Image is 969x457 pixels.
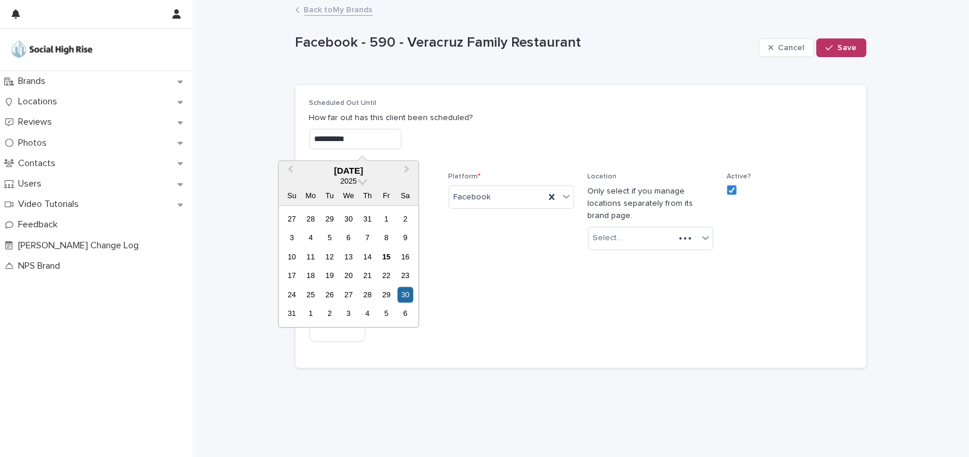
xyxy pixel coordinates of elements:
div: Choose Tuesday, July 29th, 2025 [322,211,337,227]
p: Users [13,178,51,189]
p: [PERSON_NAME] Change Log [13,240,148,251]
span: Active? [727,173,752,180]
p: Contacts [13,158,65,169]
div: Choose Saturday, August 9th, 2025 [397,230,413,246]
div: Choose Sunday, August 10th, 2025 [284,249,299,265]
div: Choose Tuesday, August 19th, 2025 [322,268,337,284]
div: Choose Sunday, August 3rd, 2025 [284,230,299,246]
button: Save [816,38,866,57]
div: Choose Tuesday, August 12th, 2025 [322,249,337,265]
div: Choose Friday, August 29th, 2025 [379,287,394,303]
div: Choose Saturday, August 16th, 2025 [397,249,413,265]
div: Choose Monday, July 28th, 2025 [303,211,319,227]
div: Choose Wednesday, September 3rd, 2025 [341,306,357,322]
p: Video Tutorials [13,199,88,210]
div: Choose Thursday, August 28th, 2025 [360,287,375,303]
p: Facebook - 590 - Veracruz Family Restaurant [295,34,754,51]
div: Choose Friday, August 8th, 2025 [379,230,394,246]
p: Feedback [13,219,67,230]
div: Choose Wednesday, August 20th, 2025 [341,268,357,284]
a: Back toMy Brands [304,2,373,16]
div: Tu [322,188,337,204]
div: Choose Saturday, August 23rd, 2025 [397,268,413,284]
div: Choose Wednesday, August 13th, 2025 [341,249,357,265]
div: Choose Thursday, August 14th, 2025 [360,249,375,265]
p: How far out has this client been scheduled? [309,112,852,124]
div: Choose Wednesday, August 27th, 2025 [341,287,357,303]
p: Photos [13,138,56,149]
div: Choose Sunday, August 31st, 2025 [284,306,299,322]
div: Su [284,188,299,204]
div: Choose Saturday, September 6th, 2025 [397,306,413,322]
div: Choose Monday, August 11th, 2025 [303,249,319,265]
button: Next Month [399,162,417,181]
span: Scheduled Out Until [309,100,377,107]
button: Cancel [759,38,815,57]
p: NPS Brand [13,261,69,272]
div: Choose Thursday, August 21st, 2025 [360,268,375,284]
div: Choose Saturday, August 2nd, 2025 [397,211,413,227]
div: Choose Wednesday, August 6th, 2025 [341,230,357,246]
span: Save [838,44,857,52]
div: Choose Sunday, August 17th, 2025 [284,268,299,284]
div: Choose Monday, August 25th, 2025 [303,287,319,303]
div: Choose Sunday, August 24th, 2025 [284,287,299,303]
div: Choose Friday, August 1st, 2025 [379,211,394,227]
span: Facebook [454,191,491,203]
p: Reviews [13,117,61,128]
div: [DATE] [279,166,418,176]
div: Select... [593,232,622,244]
span: 2025 [340,177,357,186]
div: Choose Sunday, July 27th, 2025 [284,211,299,227]
span: Cancel [778,44,804,52]
div: Choose Monday, August 18th, 2025 [303,268,319,284]
div: Choose Wednesday, July 30th, 2025 [341,211,357,227]
div: Choose Thursday, September 4th, 2025 [360,306,375,322]
div: Choose Friday, September 5th, 2025 [379,306,394,322]
div: Choose Thursday, August 7th, 2025 [360,230,375,246]
div: month 2025-08 [283,210,415,324]
div: Choose Monday, August 4th, 2025 [303,230,319,246]
span: Platform [449,173,481,180]
span: Location [588,173,617,180]
div: Choose Saturday, August 30th, 2025 [397,287,413,303]
div: Choose Tuesday, August 5th, 2025 [322,230,337,246]
div: We [341,188,357,204]
div: Choose Tuesday, September 2nd, 2025 [322,306,337,322]
p: Only select if you manage locations separately from its brand page. [588,185,713,222]
div: Choose Friday, August 15th, 2025 [379,249,394,265]
div: Choose Friday, August 22nd, 2025 [379,268,394,284]
div: Th [360,188,375,204]
p: Locations [13,96,66,107]
div: Fr [379,188,394,204]
p: Brands [13,76,55,87]
div: Sa [397,188,413,204]
div: Mo [303,188,319,204]
div: Choose Tuesday, August 26th, 2025 [322,287,337,303]
div: Choose Thursday, July 31st, 2025 [360,211,375,227]
div: Choose Monday, September 1st, 2025 [303,306,319,322]
button: Previous Month [280,162,298,181]
img: o5DnuTxEQV6sW9jFYBBf [9,38,94,61]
